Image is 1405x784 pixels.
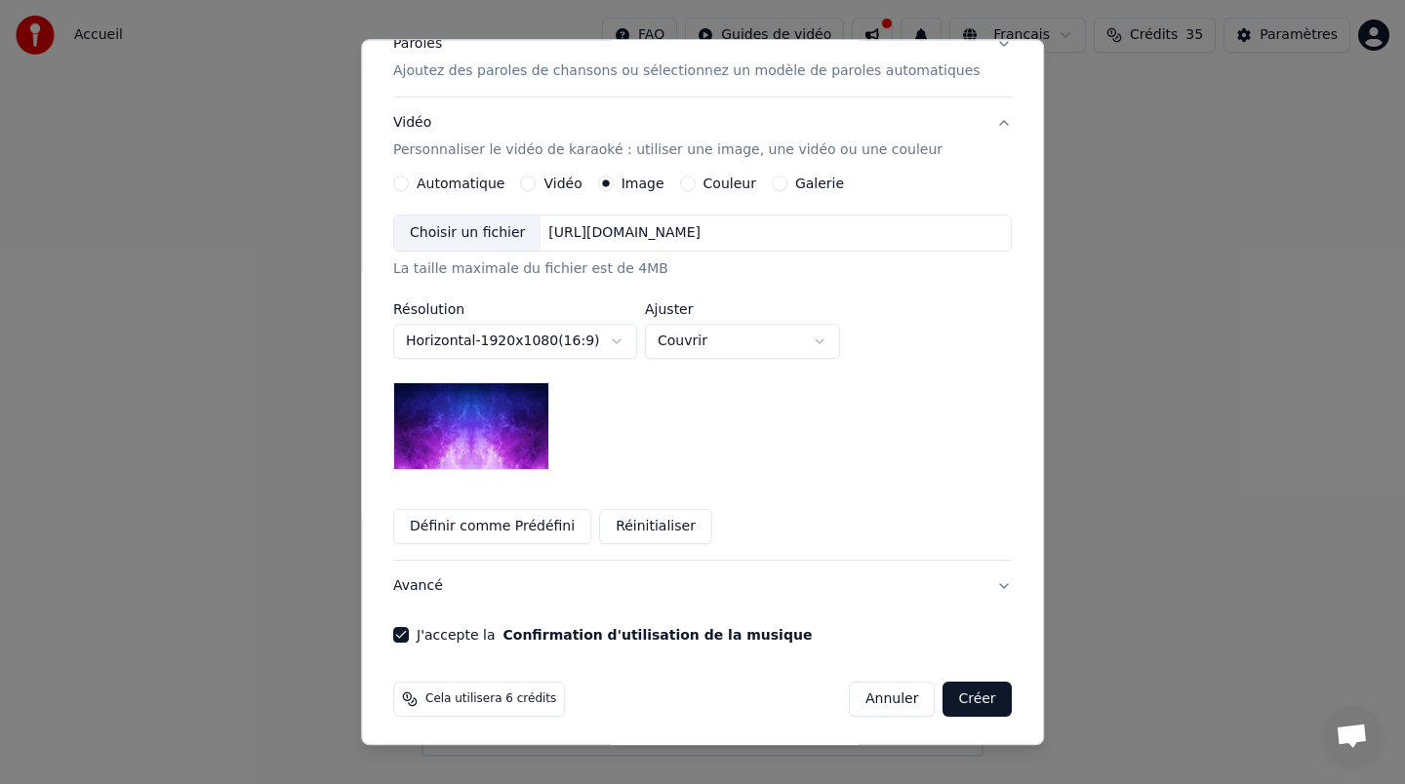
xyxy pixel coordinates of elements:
[943,682,1012,717] button: Créer
[503,628,813,642] button: J'accepte la
[849,682,935,717] button: Annuler
[393,302,637,316] label: Résolution
[393,176,1012,560] div: VidéoPersonnaliser le vidéo de karaoké : utiliser une image, une vidéo ou une couleur
[393,113,943,160] div: Vidéo
[393,509,591,544] button: Définir comme Prédéfini
[645,302,840,316] label: Ajuster
[599,509,712,544] button: Réinitialiser
[393,61,981,81] p: Ajoutez des paroles de chansons ou sélectionnez un modèle de paroles automatiques
[417,628,812,642] label: J'accepte la
[393,98,1012,176] button: VidéoPersonnaliser le vidéo de karaoké : utiliser une image, une vidéo ou une couleur
[393,561,1012,611] button: Avancé
[703,176,756,190] label: Couleur
[393,140,943,160] p: Personnaliser le vidéo de karaoké : utiliser une image, une vidéo ou une couleur
[795,176,844,190] label: Galerie
[425,691,556,707] span: Cela utilisera 6 crédits
[393,34,442,54] div: Paroles
[393,259,1012,279] div: La taille maximale du fichier est de 4MB
[393,19,1012,97] button: ParolesAjoutez des paroles de chansons ou sélectionnez un modèle de paroles automatiques
[544,176,582,190] label: Vidéo
[622,176,664,190] label: Image
[394,216,541,251] div: Choisir un fichier
[542,223,709,243] div: [URL][DOMAIN_NAME]
[417,176,504,190] label: Automatique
